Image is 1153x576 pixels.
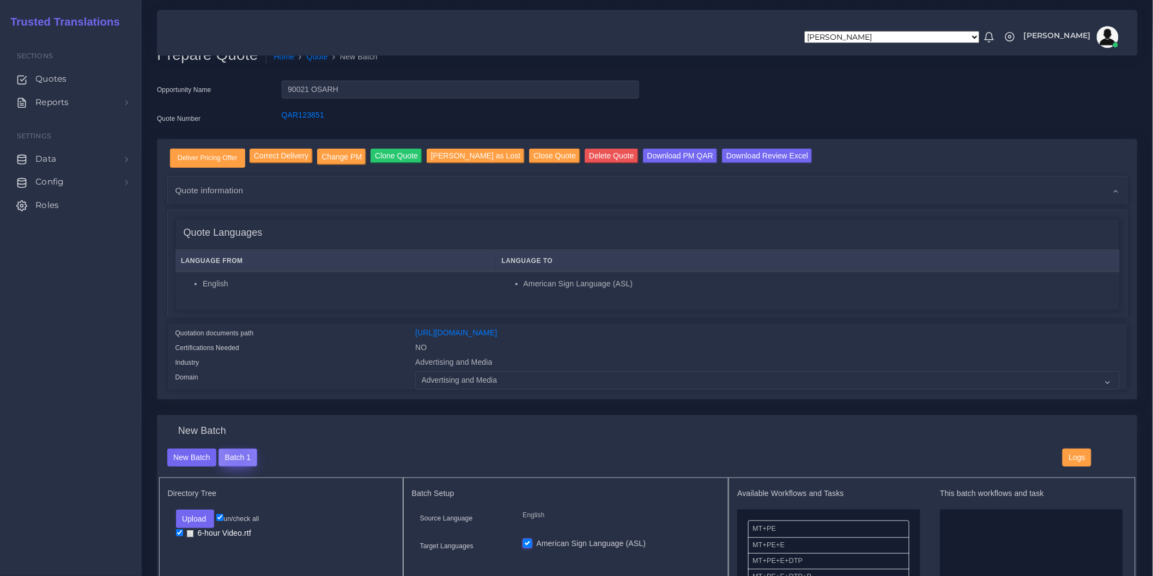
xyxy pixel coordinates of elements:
input: un/check all [216,514,223,521]
span: Quotes [35,73,66,85]
li: MT+PE+E [748,537,909,554]
input: Clone Quote [371,149,422,163]
a: Trusted Translations [3,13,120,31]
span: Settings [17,132,51,140]
h5: Batch Setup [412,489,720,498]
div: Advertising and Media [407,357,1127,371]
input: [PERSON_NAME] as Lost [427,149,525,163]
a: Config [8,170,133,193]
h5: Available Workflows and Tasks [737,489,920,498]
li: MT+PE [748,520,909,537]
a: Home [274,51,295,63]
label: Quotation documents path [175,328,254,338]
input: Close Quote [529,149,580,163]
label: Opportunity Name [157,85,211,95]
a: QAR123851 [282,111,324,119]
label: Source Language [420,513,473,523]
a: Data [8,148,133,170]
h4: Quote Languages [184,227,263,239]
span: Roles [35,199,59,211]
p: English [523,510,712,521]
input: Correct Delivery [250,149,313,163]
span: [PERSON_NAME] [1024,32,1091,39]
a: New Batch [167,452,217,461]
span: Sections [17,52,53,60]
span: Data [35,153,56,165]
button: Batch 1 [219,449,257,467]
a: Batch 1 [219,452,257,461]
th: Language From [175,250,496,272]
input: Download PM QAR [643,149,718,163]
input: Delete Quote [585,149,639,163]
span: Quote information [175,184,244,197]
h2: Trusted Translations [3,15,120,28]
input: Change PM [317,149,366,165]
span: Reports [35,96,69,108]
span: Logs [1069,453,1085,462]
label: un/check all [216,514,259,524]
label: American Sign Language (ASL) [536,538,646,549]
button: Upload [176,510,215,528]
input: Download Review Excel [722,149,812,163]
a: [PERSON_NAME]avatar [1018,26,1122,48]
label: Target Languages [420,541,474,551]
label: Certifications Needed [175,343,240,353]
label: Domain [175,372,198,382]
a: Quotes [8,68,133,90]
li: American Sign Language (ASL) [524,278,1114,290]
button: New Batch [167,449,217,467]
label: Industry [175,358,199,367]
a: [URL][DOMAIN_NAME] [415,328,497,337]
h5: Directory Tree [168,489,395,498]
li: New Batch [328,51,378,63]
li: MT+PE+E+DTP [748,553,909,569]
button: Logs [1063,449,1091,467]
h4: New Batch [178,425,226,437]
h5: This batch workflows and task [940,489,1123,498]
img: avatar [1097,26,1119,48]
label: Quote Number [157,114,201,124]
span: Config [35,176,64,188]
input: Deliver Pricing Offer [171,149,245,167]
div: NO [407,342,1127,357]
a: Reports [8,91,133,114]
li: English [203,278,490,290]
th: Language To [496,250,1119,272]
a: 6-hour Video.rtf [183,528,255,538]
a: Quote [307,51,328,63]
a: Roles [8,194,133,217]
div: Quote information [168,176,1127,204]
